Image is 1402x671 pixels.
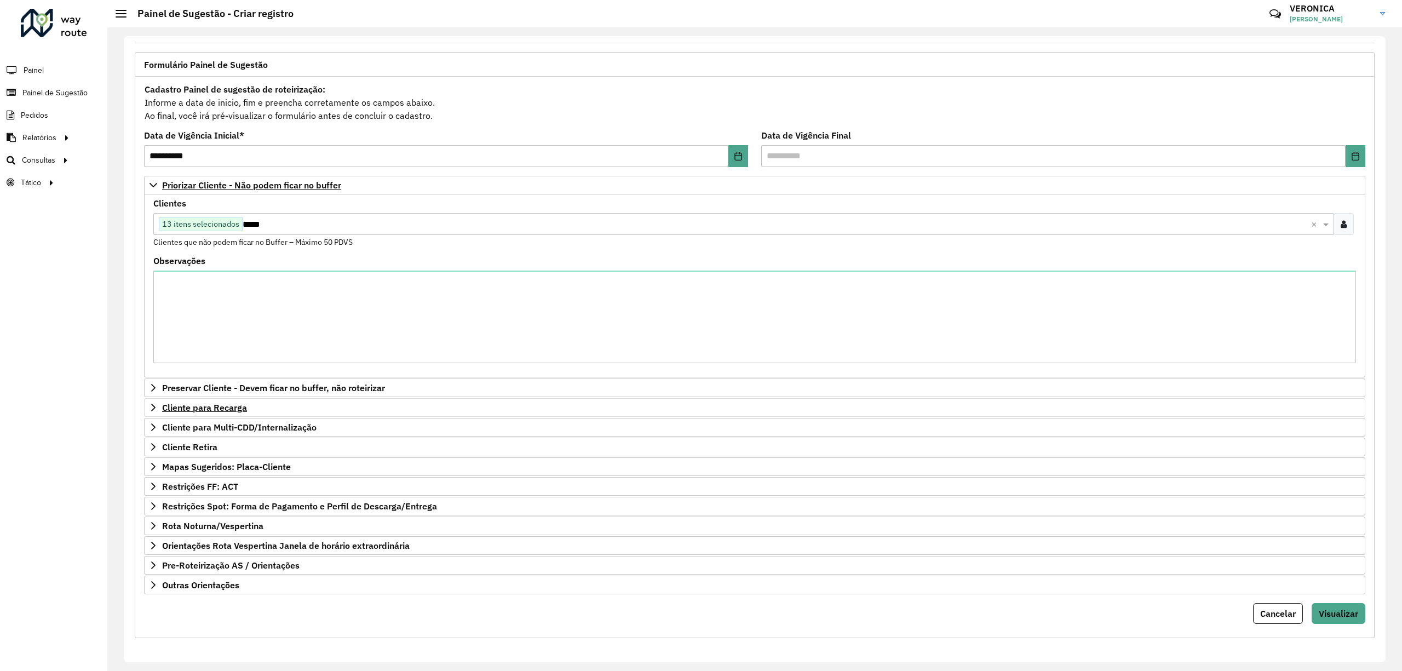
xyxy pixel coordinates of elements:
[22,154,55,166] span: Consultas
[153,197,186,210] label: Clientes
[1346,145,1365,167] button: Choose Date
[144,556,1365,575] a: Pre-Roteirização AS / Orientações
[162,443,217,451] span: Cliente Retira
[162,561,300,570] span: Pre-Roteirização AS / Orientações
[144,536,1365,555] a: Orientações Rota Vespertina Janela de horário extraordinária
[162,581,239,589] span: Outras Orientações
[162,462,291,471] span: Mapas Sugeridos: Placa-Cliente
[21,110,48,121] span: Pedidos
[162,541,410,550] span: Orientações Rota Vespertina Janela de horário extraordinária
[162,423,317,432] span: Cliente para Multi-CDD/Internalização
[144,477,1365,496] a: Restrições FF: ACT
[1311,217,1320,231] span: Clear all
[162,181,341,190] span: Priorizar Cliente - Não podem ficar no buffer
[1253,603,1303,624] button: Cancelar
[21,177,41,188] span: Tático
[153,237,353,247] small: Clientes que não podem ficar no Buffer – Máximo 50 PDVS
[162,403,247,412] span: Cliente para Recarga
[144,129,244,142] label: Data de Vigência Inicial
[144,418,1365,437] a: Cliente para Multi-CDD/Internalização
[144,497,1365,515] a: Restrições Spot: Forma de Pagamento e Perfil de Descarga/Entrega
[144,82,1365,123] div: Informe a data de inicio, fim e preencha corretamente os campos abaixo. Ao final, você irá pré-vi...
[159,217,242,231] span: 13 itens selecionados
[144,194,1365,377] div: Priorizar Cliente - Não podem ficar no buffer
[1260,608,1296,619] span: Cancelar
[153,254,205,267] label: Observações
[1290,14,1372,24] span: [PERSON_NAME]
[144,576,1365,594] a: Outras Orientações
[145,84,325,95] strong: Cadastro Painel de sugestão de roteirização:
[22,132,56,144] span: Relatórios
[1312,603,1365,624] button: Visualizar
[1290,3,1372,14] h3: VERONICA
[144,457,1365,476] a: Mapas Sugeridos: Placa-Cliente
[144,517,1365,535] a: Rota Noturna/Vespertina
[728,145,748,167] button: Choose Date
[22,87,88,99] span: Painel de Sugestão
[144,378,1365,397] a: Preservar Cliente - Devem ficar no buffer, não roteirizar
[144,176,1365,194] a: Priorizar Cliente - Não podem ficar no buffer
[162,521,263,530] span: Rota Noturna/Vespertina
[162,482,238,491] span: Restrições FF: ACT
[24,65,44,76] span: Painel
[162,502,437,511] span: Restrições Spot: Forma de Pagamento e Perfil de Descarga/Entrega
[761,129,851,142] label: Data de Vigência Final
[144,438,1365,456] a: Cliente Retira
[144,398,1365,417] a: Cliente para Recarga
[1263,2,1287,26] a: Contato Rápido
[1319,608,1358,619] span: Visualizar
[127,8,294,20] h2: Painel de Sugestão - Criar registro
[144,60,268,69] span: Formulário Painel de Sugestão
[162,383,385,392] span: Preservar Cliente - Devem ficar no buffer, não roteirizar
